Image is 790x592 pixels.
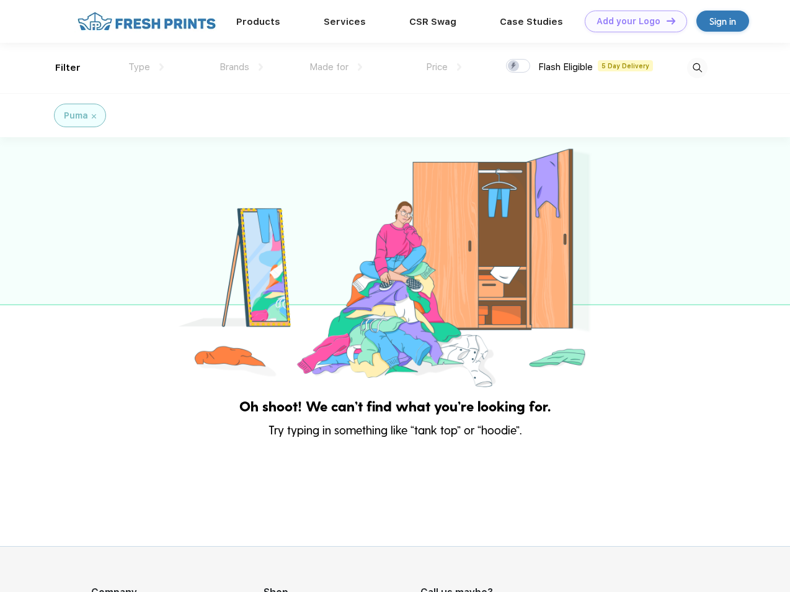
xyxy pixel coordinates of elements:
img: filter_cancel.svg [92,114,96,119]
span: Price [426,61,448,73]
div: Puma [64,109,88,122]
a: Services [324,16,366,27]
img: dropdown.png [358,63,362,71]
img: desktop_search.svg [687,58,708,78]
div: Filter [55,61,81,75]
img: DT [667,17,675,24]
a: Sign in [696,11,749,32]
span: Made for [309,61,348,73]
span: Flash Eligible [538,61,593,73]
span: Brands [220,61,249,73]
div: Sign in [709,14,736,29]
img: dropdown.png [159,63,164,71]
a: Products [236,16,280,27]
img: dropdown.png [259,63,263,71]
span: Type [128,61,150,73]
span: 5 Day Delivery [598,60,653,71]
img: dropdown.png [457,63,461,71]
div: Add your Logo [597,16,660,27]
a: CSR Swag [409,16,456,27]
img: fo%20logo%202.webp [74,11,220,32]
